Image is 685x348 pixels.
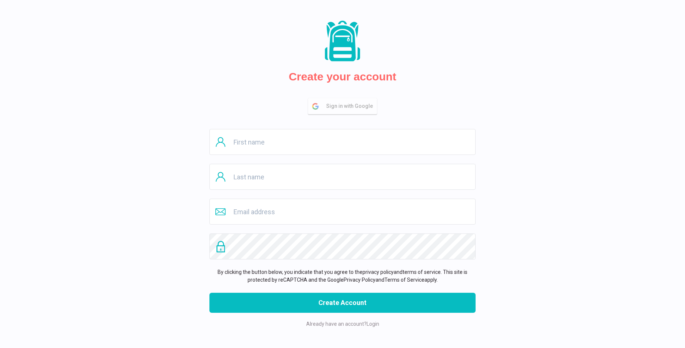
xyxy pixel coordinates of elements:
[209,129,476,155] input: First name
[367,321,379,327] a: Login
[209,293,476,313] button: Create Account
[344,277,375,283] a: Privacy Policy
[209,199,476,225] input: Email address
[308,98,377,114] button: Sign in with Google
[384,277,424,283] a: Terms of Service
[363,269,394,275] a: privacy policy
[209,268,476,284] p: By clicking the button below, you indicate that you agree to the and . This site is protected by ...
[289,70,396,83] h2: Create your account
[209,164,476,190] input: Last name
[209,320,476,328] p: Already have an account?
[326,99,377,114] span: Sign in with Google
[403,269,441,275] a: terms of service
[322,20,363,63] img: Packs logo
